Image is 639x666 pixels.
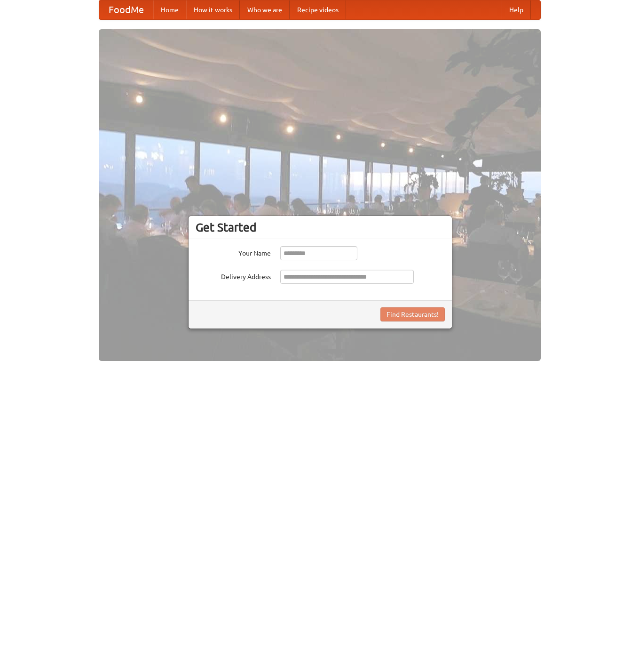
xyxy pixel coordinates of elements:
[99,0,153,19] a: FoodMe
[196,220,445,234] h3: Get Started
[153,0,186,19] a: Home
[196,246,271,258] label: Your Name
[240,0,290,19] a: Who we are
[186,0,240,19] a: How it works
[290,0,346,19] a: Recipe videos
[196,270,271,281] label: Delivery Address
[380,307,445,321] button: Find Restaurants!
[502,0,531,19] a: Help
